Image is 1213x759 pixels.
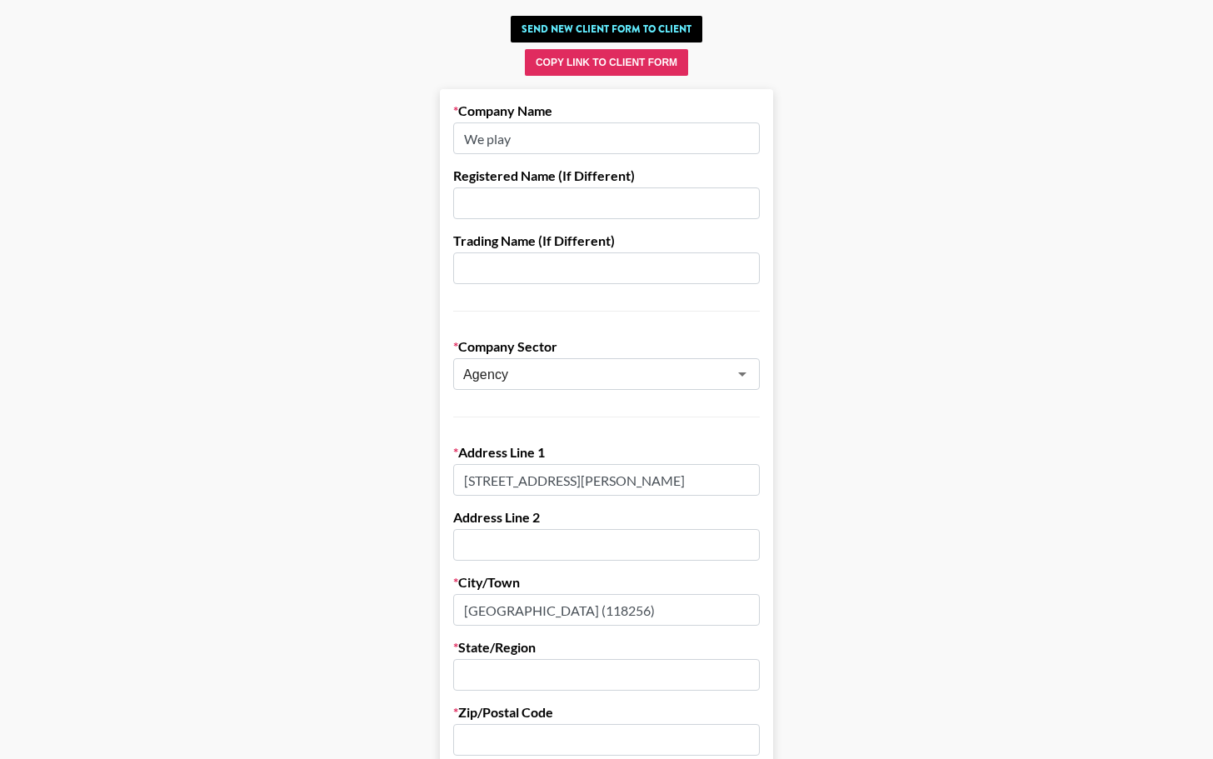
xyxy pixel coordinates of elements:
label: Company Sector [453,338,760,355]
label: City/Town [453,574,760,591]
button: Copy Link to Client Form [525,49,688,76]
label: Address Line 1 [453,444,760,461]
label: State/Region [453,639,760,656]
label: Registered Name (If Different) [453,167,760,184]
label: Address Line 2 [453,509,760,526]
button: Send New Client Form to Client [511,16,702,42]
label: Company Name [453,102,760,119]
label: Zip/Postal Code [453,704,760,721]
label: Trading Name (If Different) [453,232,760,249]
button: Open [731,362,754,386]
